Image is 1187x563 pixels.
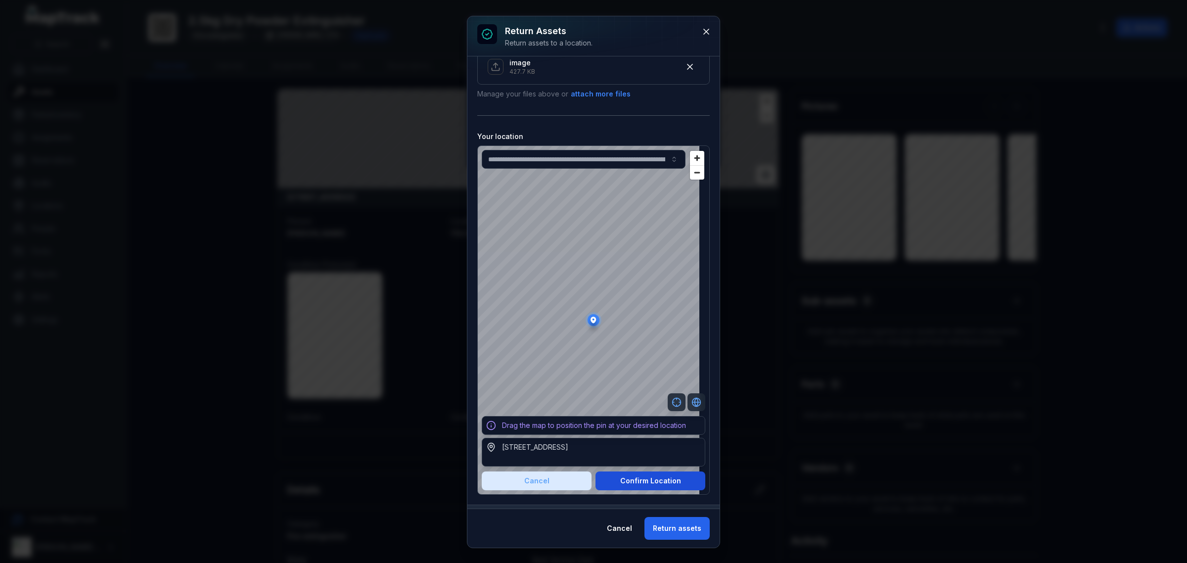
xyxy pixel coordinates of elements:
[595,471,705,490] button: Confirm Location
[502,442,568,452] div: [STREET_ADDRESS]
[598,517,640,540] button: Cancel
[482,471,592,490] button: Cancel
[509,58,535,68] p: image
[467,505,720,525] button: Assets1
[687,393,705,411] button: Switch to Satellite View
[478,146,699,494] canvas: Map
[690,165,704,180] button: Zoom out
[477,89,710,99] p: Manage your files above or
[477,132,523,141] label: Your location
[502,421,686,430] div: Drag the map to position the pin at your desired location
[644,517,710,540] button: Return assets
[505,38,593,48] div: Return assets to a location.
[690,151,704,165] button: Zoom in
[509,68,535,76] p: 427.7 KB
[570,89,631,99] button: attach more files
[505,24,593,38] h3: Return assets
